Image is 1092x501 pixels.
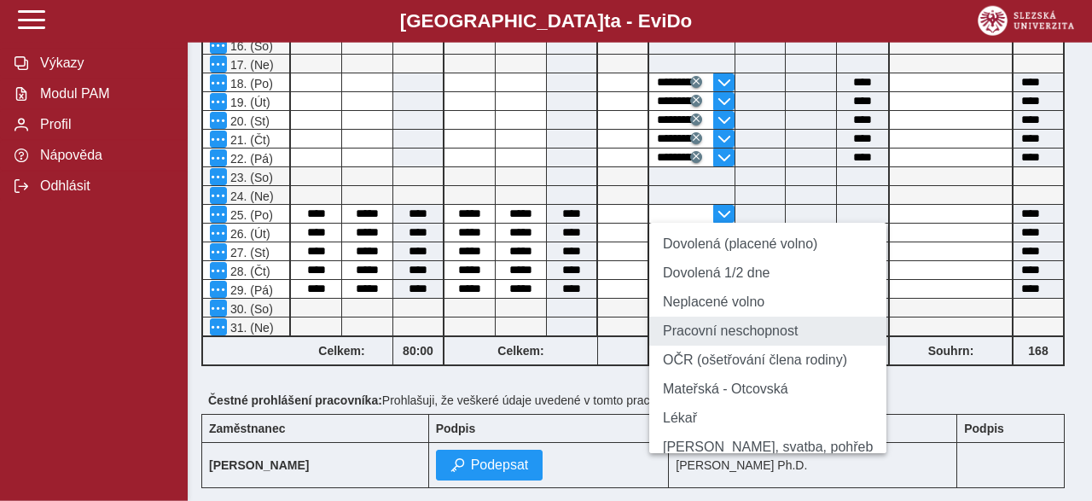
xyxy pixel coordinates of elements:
button: Podepsat [436,450,543,481]
span: Modul PAM [35,86,173,102]
b: 168 [1014,344,1063,358]
button: Menu [210,149,227,166]
span: 16. (So) [227,39,273,53]
button: Menu [210,281,227,298]
span: 19. (Út) [227,96,270,109]
span: 28. (Čt) [227,265,270,278]
b: Podpis [964,422,1004,435]
button: Menu [210,187,227,204]
button: Menu [210,93,227,110]
li: OČR (ošetřování člena rodiny) [649,346,886,375]
span: o [681,10,693,32]
b: Celkem: [291,344,392,358]
button: Menu [210,224,227,242]
button: Menu [210,131,227,148]
span: 21. (Čt) [227,133,270,147]
button: Menu [210,55,227,73]
span: 17. (Ne) [227,58,274,72]
span: 23. (So) [227,171,273,184]
span: 29. (Pá) [227,283,273,297]
li: Neplacené volno [649,288,886,317]
b: [GEOGRAPHIC_DATA] a - Evi [51,10,1041,32]
span: Výkazy [35,55,173,71]
li: Dovolená (placené volno) [649,230,886,259]
button: Menu [210,37,227,54]
span: t [604,10,610,32]
span: 22. (Pá) [227,152,273,166]
button: Menu [210,112,227,129]
span: D [666,10,680,32]
span: 18. (Po) [227,77,273,90]
span: 26. (Út) [227,227,270,241]
span: Nápověda [35,148,173,163]
span: 24. (Ne) [227,189,274,203]
button: Menu [210,168,227,185]
b: Souhrn: [928,344,974,358]
b: Celkem: [444,344,597,358]
b: Čestné prohlášení pracovníka: [208,393,382,407]
li: Mateřská - Otcovská [649,375,886,404]
li: Dovolená 1/2 dne [649,259,886,288]
span: Profil [35,117,173,132]
li: Pracovní neschopnost [649,317,886,346]
li: [PERSON_NAME], svatba, pohřeb [649,433,886,462]
b: Podpis [436,422,476,435]
button: Menu [210,262,227,279]
button: Menu [210,318,227,335]
span: 30. (So) [227,302,273,316]
button: Menu [210,74,227,91]
button: Menu [210,206,227,223]
span: Podepsat [471,457,529,473]
img: logo_web_su.png [978,6,1074,36]
b: Zaměstnanec [209,422,285,435]
div: Prohlašuji, že veškeré údaje uvedené v tomto pracovním výkazu jsou pravdivé. [201,387,1078,414]
button: Menu [210,300,227,317]
b: [PERSON_NAME] [209,458,309,472]
li: Lékař [649,404,886,433]
span: 25. (Po) [227,208,273,222]
button: Menu [210,243,227,260]
td: [PERSON_NAME] Ph.D. [669,443,957,488]
span: 20. (St) [227,114,270,128]
span: Odhlásit [35,178,173,194]
span: 31. (Ne) [227,321,274,335]
b: 80:00 [393,344,443,358]
span: 27. (St) [227,246,270,259]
